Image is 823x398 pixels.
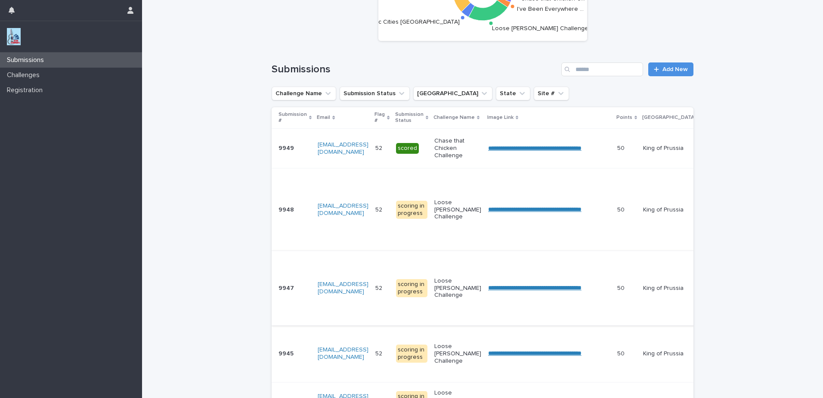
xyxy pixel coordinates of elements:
[366,19,460,25] text: Music Cities [GEOGRAPHIC_DATA]
[396,143,419,154] div: scored
[375,348,384,358] p: 52
[396,345,427,363] div: scoring in progress
[434,137,481,159] p: Chase that Chicken Challenge
[492,25,588,31] text: Loose [PERSON_NAME] Challenge
[616,113,632,122] p: Points
[318,281,368,295] a: [EMAIL_ADDRESS][DOMAIN_NAME]
[3,71,46,79] p: Challenges
[375,143,384,152] p: 52
[433,113,475,122] p: Challenge Name
[617,143,626,152] p: 50
[487,113,514,122] p: Image Link
[617,348,626,358] p: 50
[396,279,427,297] div: scoring in progress
[272,87,336,100] button: Challenge Name
[374,110,385,126] p: Flag #
[434,343,481,364] p: Loose [PERSON_NAME] Challenge
[3,86,50,94] p: Registration
[434,199,481,221] p: Loose [PERSON_NAME] Challenge
[643,350,702,358] p: King of Prussia
[375,283,384,292] p: 52
[278,348,295,358] p: 9945
[318,142,368,155] a: [EMAIL_ADDRESS][DOMAIN_NAME]
[434,277,481,299] p: Loose [PERSON_NAME] Challenge
[278,283,296,292] p: 9947
[617,283,626,292] p: 50
[643,285,702,292] p: King of Prussia
[318,347,368,360] a: [EMAIL_ADDRESS][DOMAIN_NAME]
[340,87,410,100] button: Submission Status
[643,145,702,152] p: King of Prussia
[278,143,296,152] p: 9949
[561,62,643,76] input: Search
[413,87,492,100] button: Closest City
[496,87,530,100] button: State
[534,87,569,100] button: Site #
[317,113,330,122] p: Email
[396,201,427,219] div: scoring in progress
[318,203,368,216] a: [EMAIL_ADDRESS][DOMAIN_NAME]
[643,206,702,214] p: King of Prussia
[3,56,51,64] p: Submissions
[617,205,626,214] p: 50
[642,113,696,122] p: [GEOGRAPHIC_DATA]
[278,205,296,214] p: 9948
[375,205,384,214] p: 52
[278,110,307,126] p: Submission #
[517,6,584,12] text: I've Been Everywhere …
[662,66,688,72] span: Add New
[272,63,558,76] h1: Submissions
[395,110,424,126] p: Submission Status
[7,28,21,45] img: jxsLJbdS1eYBI7rVAS4p
[648,62,693,76] a: Add New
